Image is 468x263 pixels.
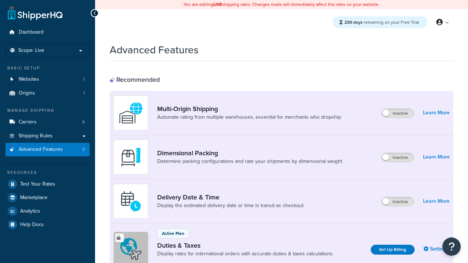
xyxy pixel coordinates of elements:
[118,100,144,126] img: WatD5o0RtDAAAAAElFTkSuQmCC
[5,169,90,176] div: Resources
[19,29,44,35] span: Dashboard
[157,250,333,258] a: Display rates for international orders with accurate duties & taxes calculations
[5,115,90,129] a: Carriers6
[19,76,39,83] span: Websites
[5,191,90,204] a: Marketplace
[20,222,44,228] span: Help Docs
[5,73,90,86] li: Websites
[110,43,199,57] h1: Advanced Features
[5,178,90,191] a: Test Your Rates
[18,47,44,54] span: Scope: Live
[157,158,342,165] a: Determine packing configurations and rate your shipments by dimensional weight
[157,241,333,249] a: Duties & Taxes
[20,208,40,214] span: Analytics
[19,119,37,125] span: Carriers
[157,114,341,121] a: Automate rating from multiple warehouses, essential for merchants who dropship
[5,65,90,71] div: Basic Setup
[20,181,55,187] span: Test Your Rates
[5,143,90,156] a: Advanced Features0
[442,237,461,256] button: Open Resource Center
[5,87,90,100] a: Origins1
[423,152,450,162] a: Learn More
[423,196,450,206] a: Learn More
[20,195,48,201] span: Marketplace
[382,109,414,118] label: Inactive
[19,133,53,139] span: Shipping Rules
[344,19,419,26] span: remaining on your Free Trial
[371,245,415,255] a: Set Up Billing
[5,87,90,100] li: Origins
[5,218,90,231] a: Help Docs
[157,105,341,113] a: Multi-Origin Shipping
[5,205,90,218] a: Analytics
[5,26,90,39] a: Dashboard
[82,119,85,125] span: 6
[382,197,414,206] label: Inactive
[110,76,160,84] div: Recommended
[83,76,85,83] span: 1
[118,188,144,214] img: gfkeb5ejjkALwAAAABJRU5ErkJggg==
[157,202,305,209] a: Display the estimated delivery date or time in transit as checkout.
[19,90,35,96] span: Origins
[344,19,363,26] strong: 230 days
[82,146,85,153] span: 0
[5,73,90,86] a: Websites1
[5,107,90,114] div: Manage Shipping
[423,244,450,254] a: Settings
[157,149,342,157] a: Dimensional Packing
[162,230,184,237] p: Active Plan
[5,143,90,156] li: Advanced Features
[157,193,305,201] a: Delivery Date & Time
[213,1,222,8] b: LIVE
[382,153,414,162] label: Inactive
[423,108,450,118] a: Learn More
[118,144,144,170] img: DTVBYsAAAAAASUVORK5CYII=
[5,115,90,129] li: Carriers
[83,90,85,96] span: 1
[19,146,63,153] span: Advanced Features
[5,129,90,143] a: Shipping Rules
